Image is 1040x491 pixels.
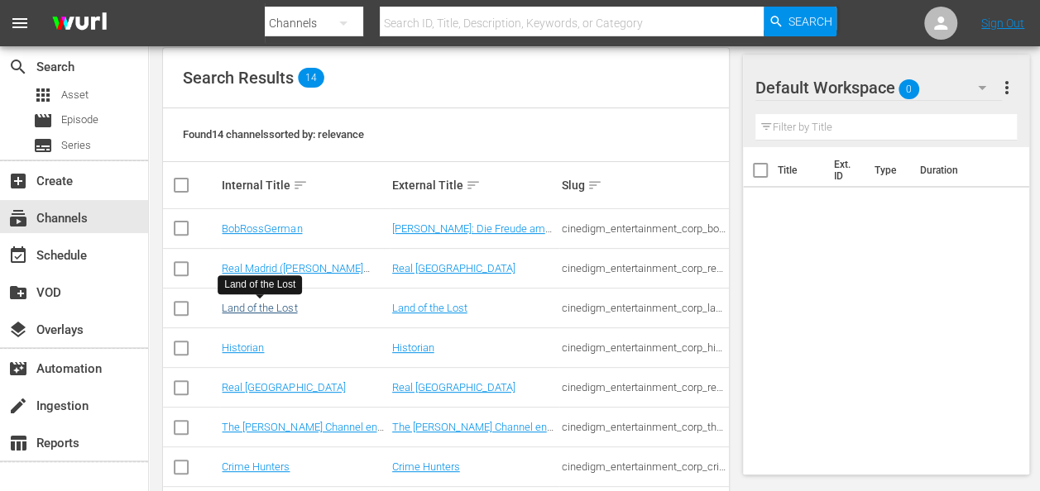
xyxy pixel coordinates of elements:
div: cinedigm_entertainment_corp_realmadrid_1 [562,381,726,393]
span: Series [33,136,53,155]
span: menu [10,13,30,33]
div: Default Workspace [755,64,1002,111]
th: Type [865,147,910,193]
button: more_vert [997,68,1017,107]
th: Duration [910,147,1009,193]
a: Crime Hunters [392,460,460,473]
span: Found 14 channels sorted by: relevance [183,128,364,141]
a: [PERSON_NAME]: Die Freude am [PERSON_NAME] [392,222,552,247]
div: Land of the Lost [224,278,295,292]
span: Create [8,171,28,191]
span: Search Results [183,68,294,88]
span: Search [8,57,28,77]
span: Overlays [8,320,28,340]
a: Real [GEOGRAPHIC_DATA] [222,381,345,393]
span: Asset [61,87,89,103]
span: Channels [8,208,28,228]
div: External Title [392,175,557,195]
a: BobRossGerman [222,222,302,235]
a: Sign Out [981,17,1024,30]
button: Search [764,7,836,36]
th: Ext. ID [824,147,865,193]
span: sort [466,178,481,193]
span: Episode [33,111,53,131]
div: Slug [562,175,726,195]
div: cinedigm_entertainment_corp_historian_1 [562,341,726,354]
div: cinedigm_entertainment_corp_crimehunters_1 [562,460,726,473]
a: Real Madrid ([PERSON_NAME] EPG) [222,262,369,287]
img: ans4CAIJ8jUAAAAAAAAAAAAAAAAAAAAAAAAgQb4GAAAAAAAAAAAAAAAAAAAAAAAAJMjXAAAAAAAAAAAAAAAAAAAAAAAAgAT5G... [40,4,119,43]
span: Schedule [8,245,28,265]
span: 14 [298,68,324,88]
span: Reports [8,433,28,453]
a: Real [GEOGRAPHIC_DATA] [392,381,515,393]
span: more_vert [997,78,1017,98]
a: Land of the Lost [392,302,467,314]
span: 0 [899,72,919,107]
span: Asset [33,85,53,105]
div: cinedigm_entertainment_corp_realmadrid_2 [562,262,726,274]
a: Crime Hunters [222,460,290,473]
a: Historian [392,341,434,354]
a: The [PERSON_NAME] Channel en Español [222,421,383,446]
span: Search [788,7,832,36]
span: Series [61,137,91,154]
span: VOD [8,283,28,303]
span: Ingestion [8,396,28,416]
span: sort [293,178,308,193]
div: cinedigm_entertainment_corp_thebobrosschannelenespaol_1 [562,421,726,433]
div: cinedigm_entertainment_corp_landofthelost_1 [562,302,726,314]
th: Title [778,147,824,193]
a: Land of the Lost [222,302,297,314]
a: Historian [222,341,264,354]
span: Episode [61,112,98,128]
span: Automation [8,359,28,379]
a: The [PERSON_NAME] Channel en Español [392,421,554,446]
a: Real [GEOGRAPHIC_DATA] [392,262,515,274]
div: cinedigm_entertainment_corp_bobrossdiefreudeammalen_1 [562,222,726,235]
div: Internal Title [222,175,386,195]
span: sort [587,178,602,193]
